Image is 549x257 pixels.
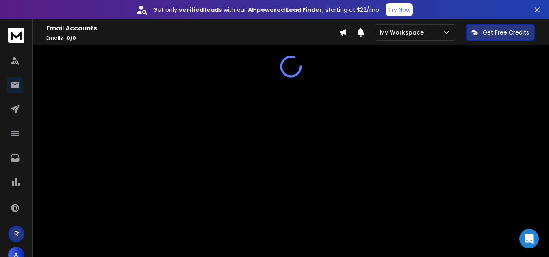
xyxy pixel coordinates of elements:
[67,35,76,41] span: 0 / 0
[248,6,324,14] strong: AI-powered Lead Finder,
[179,6,222,14] strong: verified leads
[46,35,339,41] p: Emails :
[8,28,24,43] img: logo
[380,28,427,37] p: My Workspace
[153,6,379,14] p: Get only with our starting at $22/mo
[466,24,535,41] button: Get Free Credits
[386,3,413,16] button: Try Now
[519,229,539,248] div: Open Intercom Messenger
[46,24,339,33] h1: Email Accounts
[388,6,410,14] p: Try Now
[483,28,529,37] p: Get Free Credits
